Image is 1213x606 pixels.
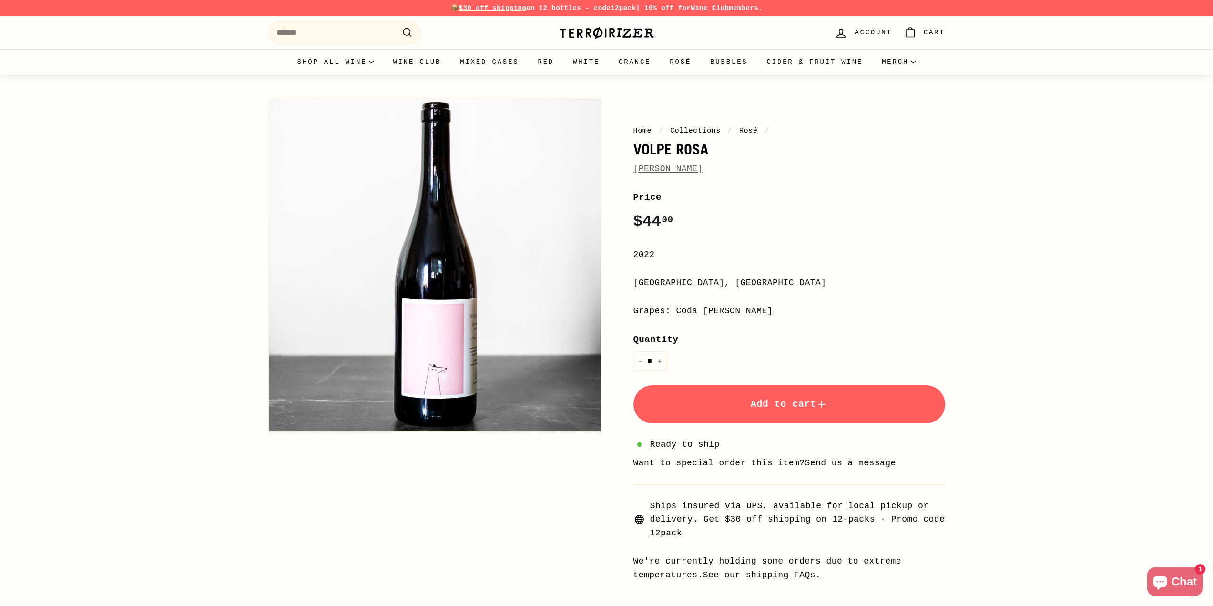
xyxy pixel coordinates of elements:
a: Bubbles [701,49,757,75]
button: Add to cart [633,385,945,423]
span: / [656,126,666,135]
a: [PERSON_NAME] [633,164,703,174]
a: Account [829,19,897,47]
li: Want to special order this item? [633,456,945,470]
a: Rosé [739,126,758,135]
div: We're currently holding some orders due to extreme temperatures. [633,555,945,582]
h1: Volpe Rosa [633,141,945,157]
span: Ships insured via UPS, available for local pickup or delivery. Get $30 off shipping on 12-packs -... [650,499,945,540]
label: Price [633,190,945,205]
a: Orange [609,49,660,75]
a: Send us a message [805,458,896,468]
a: Wine Club [691,4,729,12]
span: / [725,126,735,135]
input: quantity [633,351,667,371]
a: Home [633,126,652,135]
span: Add to cart [751,399,828,410]
a: Wine Club [383,49,450,75]
nav: breadcrumbs [633,125,945,136]
strong: 12pack [611,4,636,12]
a: Rosé [660,49,701,75]
p: 📦 on 12 bottles - code | 10% off for members. [268,3,945,13]
a: See our shipping FAQs. [703,570,821,580]
summary: Shop all wine [288,49,384,75]
a: Red [528,49,563,75]
inbox-online-store-chat: Shopify online store chat [1144,567,1205,598]
a: Cider & Fruit Wine [757,49,873,75]
span: Account [855,27,892,38]
sup: 00 [662,215,673,225]
button: Increase item quantity by one [652,351,667,371]
a: White [563,49,609,75]
a: Mixed Cases [450,49,528,75]
span: Ready to ship [650,438,720,452]
button: Reduce item quantity by one [633,351,648,371]
div: [GEOGRAPHIC_DATA], [GEOGRAPHIC_DATA] [633,276,945,290]
span: $30 off shipping [459,4,527,12]
div: 2022 [633,248,945,262]
span: / [762,126,772,135]
label: Quantity [633,332,945,347]
a: Cart [898,19,951,47]
span: $44 [633,213,673,230]
summary: Merch [872,49,925,75]
a: Collections [670,126,721,135]
div: Primary [249,49,964,75]
span: Cart [924,27,945,38]
div: Grapes: Coda [PERSON_NAME] [633,304,945,318]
